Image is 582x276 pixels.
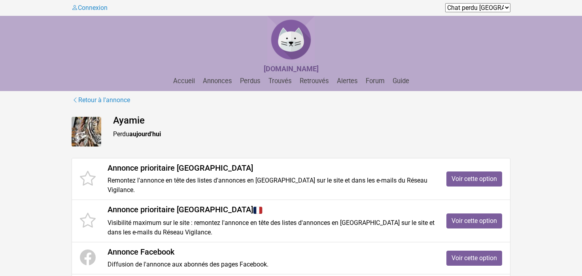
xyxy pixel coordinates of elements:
[363,77,388,85] a: Forum
[108,260,435,269] p: Diffusion de l'annonce aux abonnés des pages Facebook.
[267,16,315,63] img: Chat Perdu France
[265,77,295,85] a: Trouvés
[108,218,435,237] p: Visibilité maximum sur le site : remontez l'annonce en tête des listes d'annonces en [GEOGRAPHIC_...
[108,205,435,215] h4: Annonce prioritaire [GEOGRAPHIC_DATA]
[264,65,319,73] strong: [DOMAIN_NAME]
[264,65,319,73] a: [DOMAIN_NAME]
[297,77,332,85] a: Retrouvés
[446,213,502,228] a: Voir cette option
[72,95,130,105] a: Retour à l'annonce
[108,163,435,173] h4: Annonce prioritaire [GEOGRAPHIC_DATA]
[446,171,502,187] a: Voir cette option
[129,130,161,138] strong: aujourd'hui
[253,206,263,215] img: France
[108,247,435,257] h4: Annonce Facebook
[446,251,502,266] a: Voir cette option
[170,77,198,85] a: Accueil
[113,115,510,126] h4: Ayamie
[389,77,412,85] a: Guide
[237,77,264,85] a: Perdus
[200,77,235,85] a: Annonces
[334,77,361,85] a: Alertes
[113,129,510,139] p: Perdu
[108,176,435,195] p: Remontez l'annonce en tête des listes d'annonces en [GEOGRAPHIC_DATA] sur le site et dans les e-m...
[72,4,108,11] a: Connexion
